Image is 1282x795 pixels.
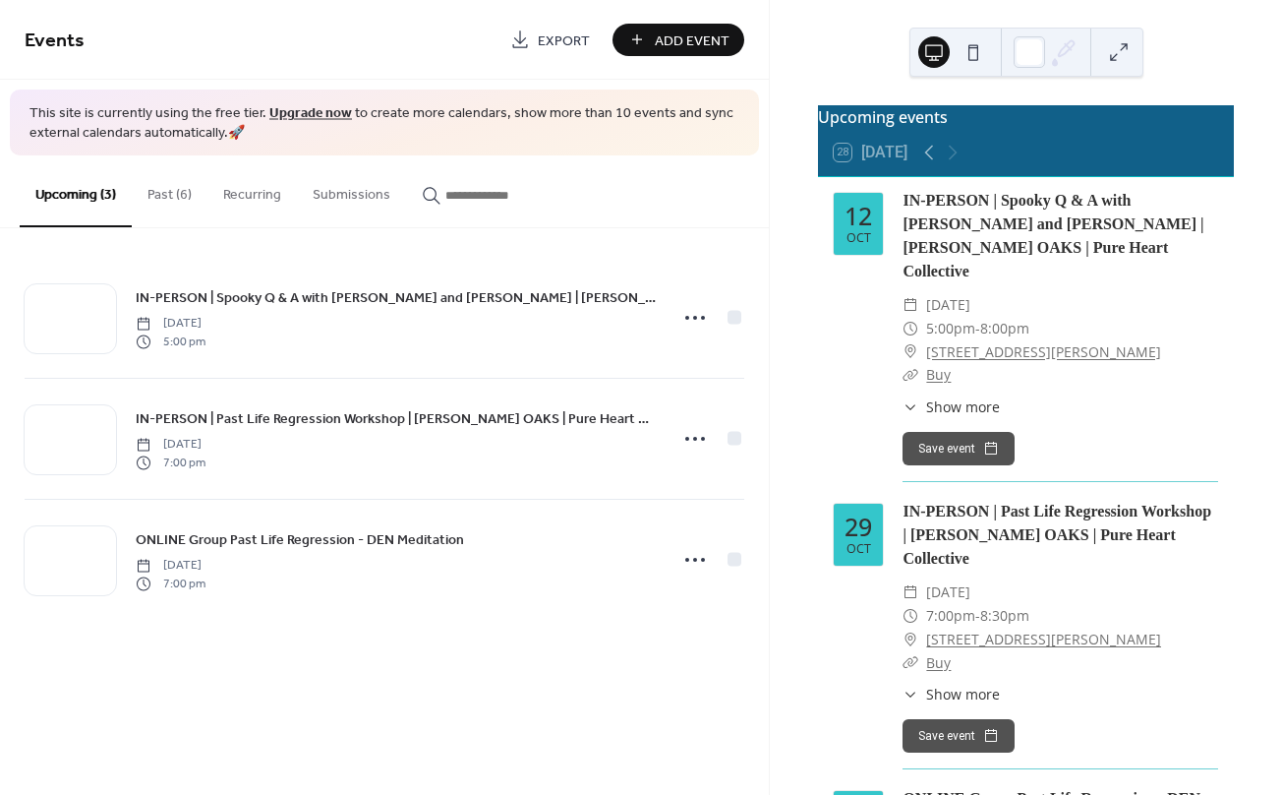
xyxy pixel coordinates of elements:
span: 7:00pm [926,604,975,628]
a: Buy [926,653,951,672]
span: [DATE] [136,315,205,333]
span: 5:00pm [926,317,975,340]
button: Submissions [297,155,406,225]
span: - [975,604,980,628]
a: IN-PERSON | Past Life Regression Workshop | [PERSON_NAME] OAKS | Pure Heart Collective [903,503,1211,567]
a: IN-PERSON | Past Life Regression Workshop | [PERSON_NAME] OAKS | Pure Heart Collective [136,407,656,430]
span: Add Event [655,31,729,51]
span: [DATE] [926,581,970,604]
button: ​Show more [903,684,1000,704]
div: Oct [846,543,871,556]
a: [STREET_ADDRESS][PERSON_NAME] [926,628,1161,651]
div: 12 [845,204,872,228]
div: ​ [903,684,918,704]
div: ​ [903,628,918,651]
a: Buy [926,365,951,384]
span: [DATE] [136,436,205,454]
button: Upcoming (3) [20,155,132,227]
span: [DATE] [926,293,970,317]
span: 8:00pm [980,317,1029,340]
span: IN-PERSON | Past Life Regression Workshop | [PERSON_NAME] OAKS | Pure Heart Collective [136,409,656,430]
span: IN-PERSON | Spooky Q & A with [PERSON_NAME] and [PERSON_NAME] | [PERSON_NAME] OAKS | Pure Heart C... [136,288,656,309]
span: 7:00 pm [136,454,205,471]
div: ​ [903,397,918,417]
a: Export [495,24,605,56]
div: ​ [903,340,918,364]
a: ONLINE Group Past Life Regression - DEN Meditation [136,528,464,551]
button: Recurring [207,155,297,225]
a: [STREET_ADDRESS][PERSON_NAME] [926,340,1161,364]
div: ​ [903,581,918,604]
div: ​ [903,651,918,675]
a: IN-PERSON | Spooky Q & A with [PERSON_NAME] and [PERSON_NAME] | [PERSON_NAME] OAKS | Pure Heart C... [136,286,656,309]
button: Past (6) [132,155,207,225]
span: Export [538,31,590,51]
div: ​ [903,317,918,340]
span: [DATE] [136,557,205,575]
span: 5:00 pm [136,333,205,350]
span: Events [25,22,85,60]
span: ONLINE Group Past Life Regression - DEN Meditation [136,530,464,551]
a: Upgrade now [269,100,352,127]
span: - [975,317,980,340]
button: Add Event [612,24,744,56]
div: 29 [845,515,872,539]
div: Upcoming events [818,105,1234,129]
div: ​ [903,363,918,387]
span: 8:30pm [980,604,1029,628]
button: Save event [903,719,1015,753]
span: This site is currently using the free tier. to create more calendars, show more than 10 events an... [29,104,739,143]
button: ​Show more [903,397,1000,417]
button: Save event [903,432,1015,465]
a: IN-PERSON | Spooky Q & A with [PERSON_NAME] and [PERSON_NAME] | [PERSON_NAME] OAKS | Pure Heart C... [903,192,1203,279]
div: Oct [846,232,871,245]
span: 7:00 pm [136,575,205,592]
span: Show more [926,684,1000,704]
span: Show more [926,397,1000,417]
div: ​ [903,604,918,628]
div: ​ [903,293,918,317]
